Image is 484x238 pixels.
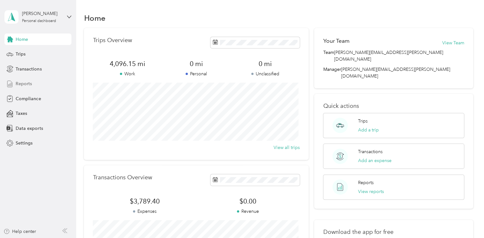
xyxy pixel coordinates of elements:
[196,197,300,206] span: $0.00
[16,125,43,132] span: Data exports
[358,127,379,133] button: Add a trip
[231,59,300,68] span: 0 mi
[358,148,383,155] p: Transactions
[22,10,62,17] div: [PERSON_NAME]
[162,71,231,77] p: Personal
[323,229,464,235] p: Download the app for free
[442,40,464,46] button: View Team
[16,66,41,72] span: Transactions
[196,208,300,215] p: Revenue
[323,66,341,79] span: Manager
[16,140,33,146] span: Settings
[358,188,384,195] button: View reports
[334,49,464,63] span: [PERSON_NAME][EMAIL_ADDRESS][PERSON_NAME][DOMAIN_NAME]
[358,179,374,186] p: Reports
[93,71,162,77] p: Work
[323,37,349,45] h2: Your Team
[16,36,28,43] span: Home
[16,51,26,57] span: Trips
[448,202,484,238] iframe: Everlance-gr Chat Button Frame
[323,49,334,63] span: Team
[84,15,105,21] h1: Home
[341,67,450,79] span: [PERSON_NAME][EMAIL_ADDRESS][PERSON_NAME][DOMAIN_NAME]
[274,144,300,151] button: View all trips
[358,118,368,124] p: Trips
[4,228,36,235] button: Help center
[231,71,300,77] p: Unclassified
[93,37,132,44] p: Trips Overview
[16,95,41,102] span: Compliance
[93,208,196,215] p: Expenses
[323,103,464,109] p: Quick actions
[16,110,27,117] span: Taxes
[358,157,392,164] button: Add an expense
[93,59,162,68] span: 4,096.15 mi
[22,19,56,23] div: Personal dashboard
[93,197,196,206] span: $3,789.40
[162,59,231,68] span: 0 mi
[93,174,152,181] p: Transactions Overview
[16,80,32,87] span: Reports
